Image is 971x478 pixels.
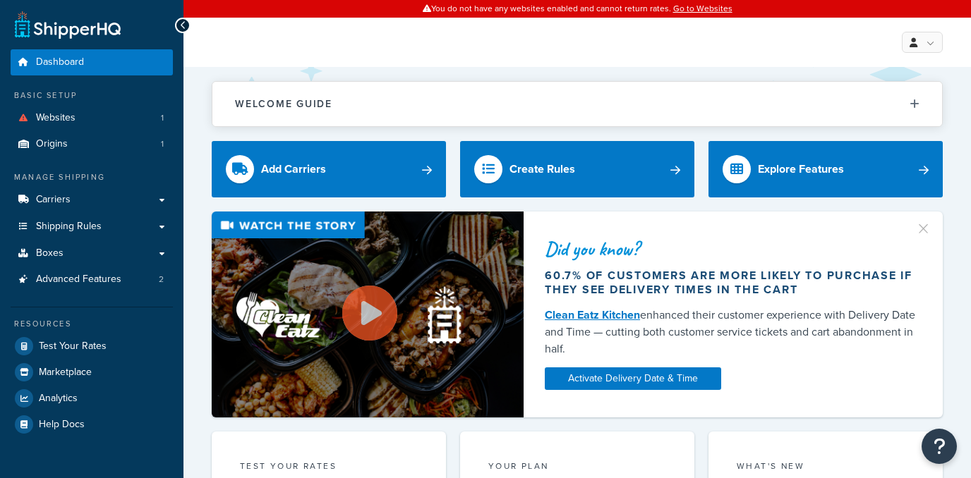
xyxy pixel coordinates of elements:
[240,460,418,476] div: Test your rates
[161,138,164,150] span: 1
[36,194,71,206] span: Carriers
[11,360,173,385] a: Marketplace
[11,131,173,157] li: Origins
[673,2,732,15] a: Go to Websites
[36,56,84,68] span: Dashboard
[36,112,76,124] span: Websites
[11,318,173,330] div: Resources
[545,269,922,297] div: 60.7% of customers are more likely to purchase if they see delivery times in the cart
[545,307,922,357] div: enhanced their customer experience with Delivery Date and Time — cutting both customer service ti...
[39,393,78,405] span: Analytics
[737,460,915,476] div: What's New
[11,412,173,437] a: Help Docs
[11,266,173,293] a: Advanced Features2
[11,386,173,411] a: Analytics
[11,49,173,75] a: Dashboard
[11,187,173,213] a: Carriers
[11,240,173,266] a: Boxes
[36,247,64,259] span: Boxes
[39,341,107,353] span: Test Your Rates
[545,367,721,390] a: Activate Delivery Date & Time
[11,266,173,293] li: Advanced Features
[460,141,694,197] a: Create Rules
[11,171,173,183] div: Manage Shipping
[212,82,942,126] button: Welcome Guide
[159,274,164,286] span: 2
[545,307,640,323] a: Clean Eatz Kitchen
[39,419,85,431] span: Help Docs
[235,99,332,109] h2: Welcome Guide
[545,239,922,259] div: Did you know?
[758,159,844,179] div: Explore Features
[36,138,68,150] span: Origins
[212,212,524,417] img: Video thumbnail
[11,131,173,157] a: Origins1
[922,429,957,464] button: Open Resource Center
[11,90,173,102] div: Basic Setup
[212,141,446,197] a: Add Carriers
[11,214,173,240] a: Shipping Rules
[488,460,666,476] div: Your Plan
[11,333,173,359] a: Test Your Rates
[36,221,102,233] span: Shipping Rules
[11,105,173,131] a: Websites1
[36,274,121,286] span: Advanced Features
[39,367,92,379] span: Marketplace
[261,159,326,179] div: Add Carriers
[509,159,575,179] div: Create Rules
[708,141,943,197] a: Explore Features
[161,112,164,124] span: 1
